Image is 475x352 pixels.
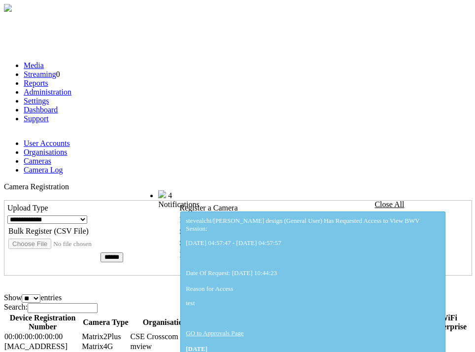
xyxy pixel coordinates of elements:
p: test [186,299,440,307]
p: [DATE] 04:57:47 - [DATE] 04:57:57 [186,239,440,247]
a: Streaming [24,70,56,78]
a: Organisations [24,148,68,156]
span: Welcome, Nav Alchi design (Administrator) [25,191,138,198]
a: Support [24,114,49,123]
a: Camera Log [24,166,63,174]
span: Upload Type [7,204,48,212]
a: Dashboard [24,106,58,114]
a: Close All [374,200,404,209]
th: Device Registration Number [4,313,81,332]
span: Bulk Register (CSV File) [8,227,89,235]
a: Media [24,61,44,70]
a: User Accounts [24,139,70,147]
div: Notifications [158,200,450,209]
span: 4 [168,191,172,200]
label: Search: [4,303,98,311]
img: bell25.png [158,190,166,198]
span: 0 [56,70,60,78]
td: [MAC_ADDRESS] [4,342,81,352]
select: Showentries [22,294,40,303]
a: Administration [24,88,71,96]
span: Camera Registration [4,182,69,191]
a: Settings [24,97,49,105]
img: arrow-3.png [4,4,12,12]
a: GO to Approvals Page [186,329,243,337]
a: Reports [24,79,48,87]
a: Cameras [24,157,51,165]
label: Show entries [4,293,62,302]
td: 00:00:00:00:00:00 [4,332,81,342]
